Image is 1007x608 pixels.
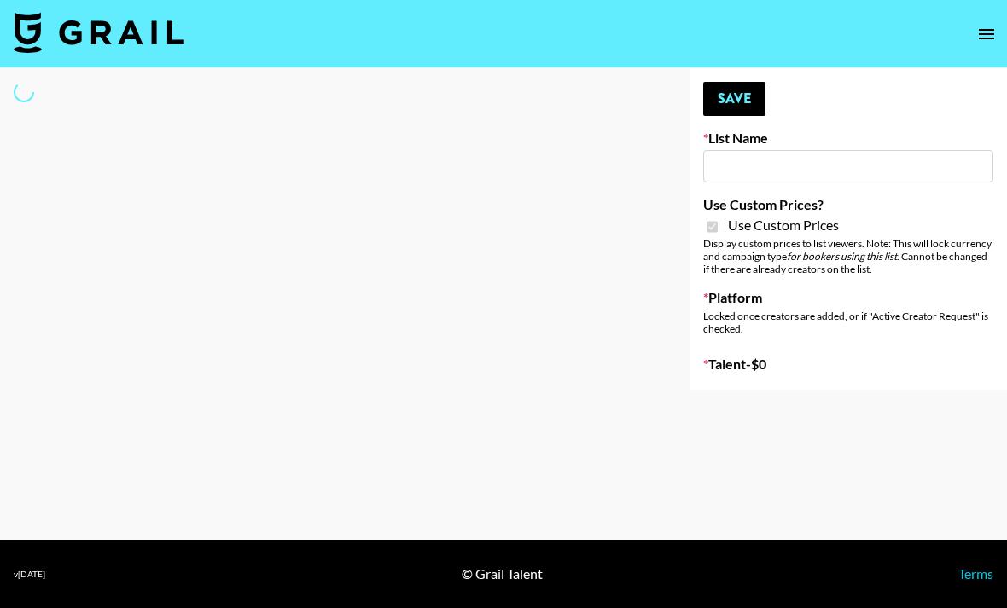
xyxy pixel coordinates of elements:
label: Talent - $ 0 [703,356,993,373]
a: Terms [958,565,993,582]
button: Save [703,82,765,116]
span: Use Custom Prices [728,217,839,234]
div: v [DATE] [14,569,45,580]
label: List Name [703,130,993,147]
label: Use Custom Prices? [703,196,993,213]
label: Platform [703,289,993,306]
div: Display custom prices to list viewers. Note: This will lock currency and campaign type . Cannot b... [703,237,993,275]
div: © Grail Talent [462,565,543,582]
img: Grail Talent [14,12,184,53]
button: open drawer [969,17,1004,51]
em: for bookers using this list [787,250,897,263]
div: Locked once creators are added, or if "Active Creator Request" is checked. [703,310,993,335]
